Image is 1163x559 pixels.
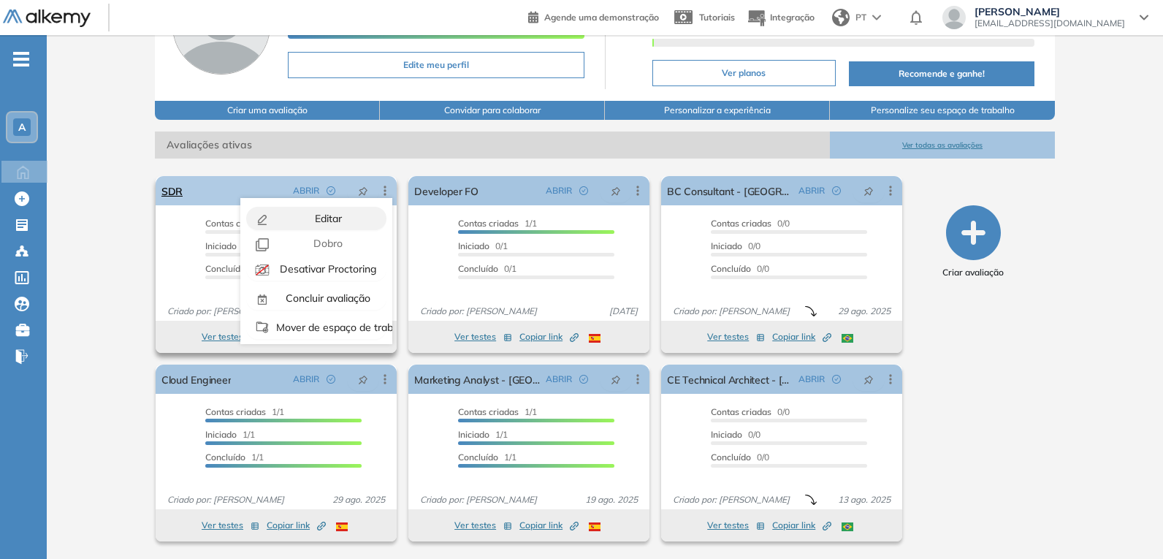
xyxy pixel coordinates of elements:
button: pushpin [347,179,379,202]
button: Ver todas as avaliações [830,132,1055,159]
button: Criar uma avaliação [155,101,380,120]
span: Dobro [310,237,343,250]
span: 29 ago. 2025 [327,493,391,506]
span: Iniciado [711,240,742,251]
a: Cloud Engineer [161,365,231,394]
button: Ver testes [454,328,512,346]
a: Marketing Analyst - [GEOGRAPHIC_DATA] [414,365,540,394]
img: BRA [842,334,853,343]
span: 1/1 [205,406,284,417]
span: 19 ago. 2025 [579,493,644,506]
span: 1/1 [458,218,537,229]
button: Concluir avaliação [246,286,386,310]
button: pushpin [600,179,632,202]
img: BRA [842,522,853,531]
span: 13 ago. 2025 [832,493,896,506]
span: Criado por: [PERSON_NAME] [414,305,543,318]
button: Personalizar a experiência [605,101,830,120]
button: Ver testes [707,328,765,346]
button: Recomende e ganhe! [849,61,1034,86]
span: A [18,121,26,133]
span: Iniciado [205,240,237,251]
button: Copiar link [772,517,831,534]
span: Contas criadas [458,218,519,229]
span: Avaliações ativas [155,132,830,159]
span: Copiar link [519,330,579,343]
button: Copiar link [519,328,579,346]
button: Editar [246,207,386,230]
span: Concluído [205,452,245,463]
button: Dobro [246,236,386,251]
span: 0/0 [711,452,769,463]
span: 0/1 [458,240,508,251]
span: Criado por: [PERSON_NAME] [667,305,796,318]
span: ABRIR [798,373,825,386]
img: world [832,9,850,26]
span: Contas criadas [458,406,519,417]
span: 0/0 [711,263,769,274]
span: pushpin [863,373,874,385]
button: Edite meu perfil [288,52,584,78]
button: pushpin [853,368,885,391]
span: check-circle [327,375,335,384]
img: ESP [589,334,600,343]
button: pushpin [600,368,632,391]
span: Integração [770,12,815,23]
span: 1/1 [205,452,264,463]
span: pushpin [863,185,874,197]
button: Desativar Proctoring [246,257,386,281]
span: Criado por: [PERSON_NAME] [667,493,796,506]
span: PT [855,11,866,24]
span: Iniciado [458,240,489,251]
span: Criar avaliação [942,266,1004,279]
span: Concluir avaliação [283,292,370,305]
span: check-circle [327,186,335,195]
span: Iniciado [205,429,237,440]
a: Agende uma demonstração [528,7,659,25]
span: 0/1 [458,263,516,274]
span: 1/1 [205,429,255,440]
span: 1/1 [458,429,508,440]
span: ABRIR [798,184,825,197]
button: Ver planos [652,60,836,86]
button: Ver testes [202,328,259,346]
button: Copiar link [519,517,579,534]
span: [EMAIL_ADDRESS][DOMAIN_NAME] [975,18,1125,29]
span: pushpin [611,185,621,197]
span: 29 ago. 2025 [832,305,896,318]
img: arrow [872,15,881,20]
span: 0/0 [205,218,284,229]
span: 0/0 [205,263,264,274]
span: [DATE] [603,305,644,318]
a: CE Technical Architect - [GEOGRAPHIC_DATA] [667,365,793,394]
span: 0/0 [711,429,760,440]
span: 1/1 [458,452,516,463]
span: ABRIR [293,373,319,386]
span: Concluído [205,263,245,274]
span: Concluído [458,263,498,274]
span: Concluído [711,263,751,274]
button: Ver testes [454,517,512,534]
span: Desativar Proctoring [277,262,377,275]
span: check-circle [579,375,588,384]
img: Logotipo [3,9,91,28]
span: Agende uma demonstração [544,12,659,23]
span: [PERSON_NAME] [975,6,1125,18]
span: Contas criadas [205,406,266,417]
span: Copiar link [267,519,326,532]
a: SDR [161,176,183,205]
span: check-circle [832,186,841,195]
span: Contas criadas [711,406,771,417]
span: 0/0 [711,240,760,251]
button: pushpin [347,368,379,391]
span: ABRIR [293,184,319,197]
span: 1/1 [458,406,537,417]
span: 0/0 [711,218,790,229]
span: Criado por: [PERSON_NAME] [161,305,290,318]
span: Criado por: [PERSON_NAME] [161,493,290,506]
span: pushpin [358,185,368,197]
button: Integração [747,2,815,34]
i: - [13,58,29,61]
span: pushpin [358,373,368,385]
span: Copiar link [519,519,579,532]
